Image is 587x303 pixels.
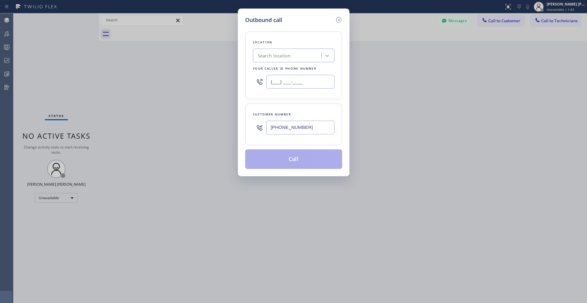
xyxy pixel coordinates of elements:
[253,111,334,118] div: Customer number
[258,52,291,59] div: Search location
[245,149,342,169] button: Call
[245,16,282,24] h5: Outbound call
[266,75,334,89] input: (123) 456-7890
[253,65,334,72] div: Your caller id phone number
[266,121,334,134] input: (123) 456-7890
[253,39,334,46] div: Location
